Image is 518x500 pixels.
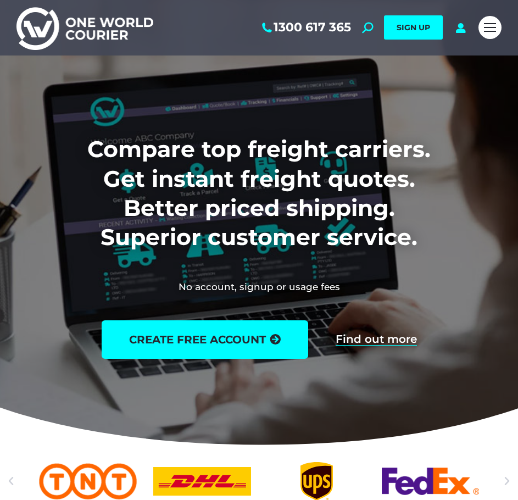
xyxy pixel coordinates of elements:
a: Find out more [336,334,417,346]
h2: No account, signup or usage fees [33,281,485,293]
a: Mobile menu icon [478,16,502,39]
img: One World Courier [16,5,153,50]
a: 1300 617 365 [260,20,351,35]
a: SIGN UP [384,15,443,40]
h1: Compare top freight carriers. Get instant freight quotes. Better priced shipping. Superior custom... [40,135,478,252]
span: SIGN UP [397,23,430,32]
a: create free account [102,320,308,359]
